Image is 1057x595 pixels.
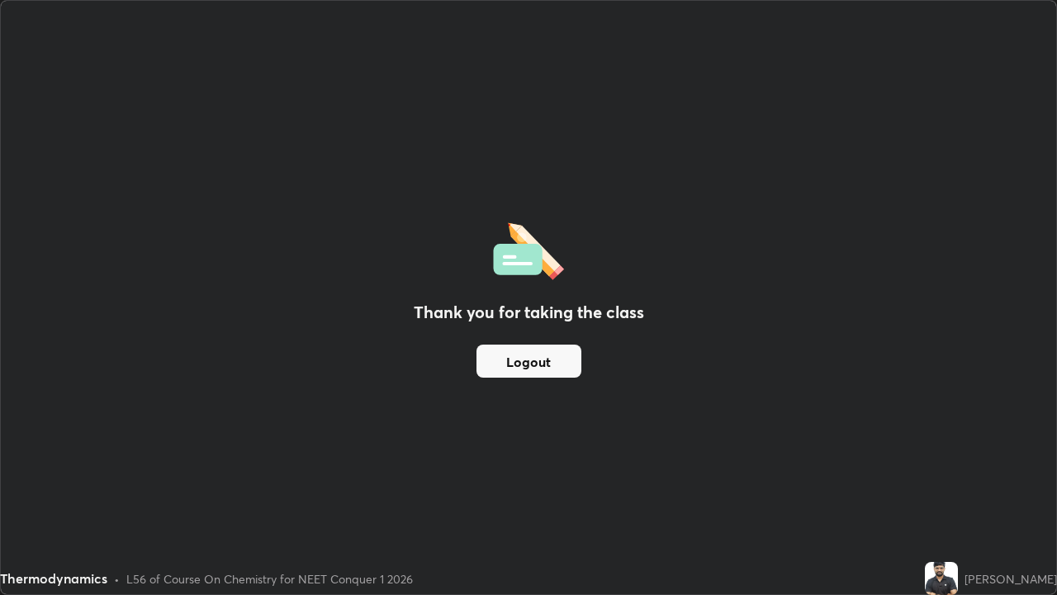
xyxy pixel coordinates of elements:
div: • [114,570,120,588]
img: cf491ae460674f9490001725c6d479a7.jpg [925,562,958,595]
button: Logout [476,345,581,378]
h2: Thank you for taking the class [414,300,644,325]
div: L56 of Course On Chemistry for NEET Conquer 1 2026 [126,570,413,588]
div: [PERSON_NAME] [965,570,1057,588]
img: offlineFeedback.1438e8b3.svg [493,217,564,280]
